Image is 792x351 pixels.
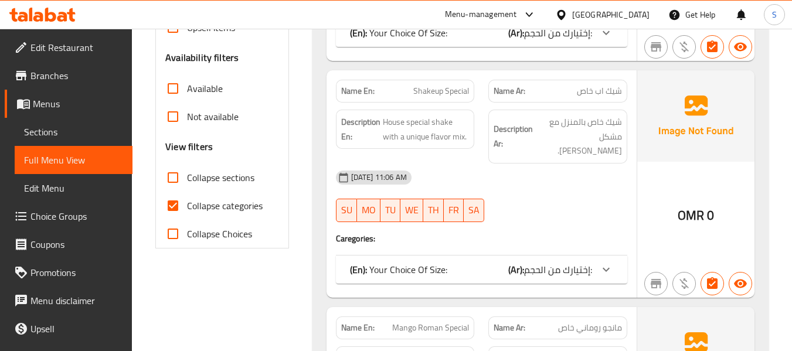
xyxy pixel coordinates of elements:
[572,8,650,21] div: [GEOGRAPHIC_DATA]
[5,202,132,230] a: Choice Groups
[445,8,517,22] div: Menu-management
[494,322,525,334] strong: Name Ar:
[701,35,724,59] button: Has choices
[535,115,622,158] span: شيك خاص بالمنزل مع مشكل فريد النكهة.
[577,85,622,97] span: شيك اب خاص
[24,181,123,195] span: Edit Menu
[165,51,239,64] h3: Availability filters
[5,33,132,62] a: Edit Restaurant
[357,199,380,222] button: MO
[701,272,724,295] button: Has choices
[448,202,459,219] span: FR
[405,202,419,219] span: WE
[30,322,123,336] span: Upsell
[729,272,752,295] button: Available
[350,26,447,40] p: Your Choice Of Size:
[24,153,123,167] span: Full Menu View
[341,115,380,144] strong: Description En:
[413,85,469,97] span: Shakeup Special
[165,140,213,154] h3: View filters
[5,287,132,315] a: Menu disclaimer
[30,209,123,223] span: Choice Groups
[637,70,754,162] img: Ae5nvW7+0k+MAAAAAElFTkSuQmCC
[678,204,704,227] span: OMR
[392,322,469,334] span: Mango Roman Special
[187,21,235,35] span: Upsell items
[362,202,376,219] span: MO
[468,202,480,219] span: SA
[644,272,668,295] button: Not branch specific item
[707,204,714,227] span: 0
[644,35,668,59] button: Not branch specific item
[672,272,696,295] button: Purchased item
[336,19,627,47] div: (En): Your Choice Of Size:(Ar):إختيارك من الحجم:
[350,261,367,278] b: (En):
[400,199,423,222] button: WE
[30,237,123,251] span: Coupons
[187,110,239,124] span: Not available
[558,322,622,334] span: مانجو روماني خاص
[494,122,533,151] strong: Description Ar:
[383,115,470,144] span: House special shake with a unique flavor mix.
[341,322,375,334] strong: Name En:
[187,81,223,96] span: Available
[508,261,524,278] b: (Ar):
[336,233,627,244] h4: Caregories:
[524,261,592,278] span: إختيارك من الحجم:
[5,258,132,287] a: Promotions
[508,24,524,42] b: (Ar):
[341,202,352,219] span: SU
[15,174,132,202] a: Edit Menu
[5,230,132,258] a: Coupons
[336,199,357,222] button: SU
[444,199,464,222] button: FR
[187,171,254,185] span: Collapse sections
[524,24,592,42] span: إختيارك من الحجم:
[729,35,752,59] button: Available
[30,40,123,54] span: Edit Restaurant
[30,265,123,280] span: Promotions
[30,69,123,83] span: Branches
[385,202,396,219] span: TU
[15,118,132,146] a: Sections
[336,255,627,284] div: (En): Your Choice Of Size:(Ar):إختيارك من الحجم:
[772,8,777,21] span: S
[350,263,447,277] p: Your Choice Of Size:
[672,35,696,59] button: Purchased item
[187,227,252,241] span: Collapse Choices
[341,85,375,97] strong: Name En:
[30,294,123,308] span: Menu disclaimer
[33,97,123,111] span: Menus
[346,172,412,183] span: [DATE] 11:06 AM
[464,199,484,222] button: SA
[423,199,444,222] button: TH
[494,85,525,97] strong: Name Ar:
[350,24,367,42] b: (En):
[24,125,123,139] span: Sections
[5,90,132,118] a: Menus
[5,62,132,90] a: Branches
[380,199,400,222] button: TU
[15,146,132,174] a: Full Menu View
[5,315,132,343] a: Upsell
[187,199,263,213] span: Collapse categories
[428,202,439,219] span: TH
